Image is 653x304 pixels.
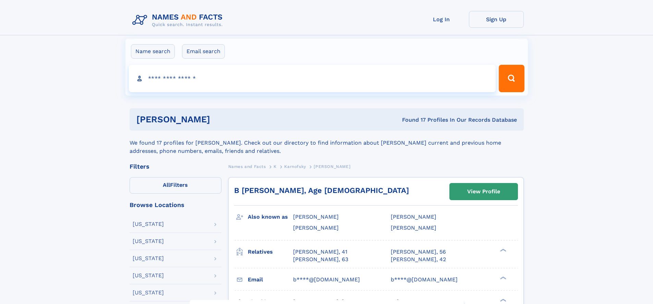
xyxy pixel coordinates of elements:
a: Karnofsky [284,162,306,171]
a: [PERSON_NAME], 42 [391,256,446,263]
div: ❯ [498,248,507,252]
span: K [274,164,277,169]
div: [US_STATE] [133,256,164,261]
a: [PERSON_NAME], 63 [293,256,348,263]
a: Log In [414,11,469,28]
div: [US_STATE] [133,290,164,295]
button: Search Button [499,65,524,92]
a: Sign Up [469,11,524,28]
span: [PERSON_NAME] [293,224,339,231]
span: [PERSON_NAME] [391,214,436,220]
img: Logo Names and Facts [130,11,228,29]
h3: Relatives [248,246,293,258]
div: View Profile [467,184,500,199]
label: Filters [130,177,221,194]
div: Filters [130,163,221,170]
h1: [PERSON_NAME] [136,115,306,124]
div: We found 17 profiles for [PERSON_NAME]. Check out our directory to find information about [PERSON... [130,131,524,155]
div: [US_STATE] [133,273,164,278]
span: Karnofsky [284,164,306,169]
div: [US_STATE] [133,239,164,244]
label: Email search [182,44,225,59]
div: ❯ [498,276,507,280]
label: Name search [131,44,175,59]
div: ❯ [498,298,507,302]
span: [PERSON_NAME] [293,214,339,220]
a: [PERSON_NAME], 41 [293,248,347,256]
a: View Profile [450,183,518,200]
h3: Email [248,274,293,285]
a: B [PERSON_NAME], Age [DEMOGRAPHIC_DATA] [234,186,409,195]
span: [PERSON_NAME] [391,224,436,231]
span: All [163,182,170,188]
div: Found 17 Profiles In Our Records Database [306,116,517,124]
div: [US_STATE] [133,221,164,227]
a: K [274,162,277,171]
span: [PERSON_NAME] [314,164,350,169]
input: search input [129,65,496,92]
a: Names and Facts [228,162,266,171]
h3: Also known as [248,211,293,223]
div: Browse Locations [130,202,221,208]
a: [PERSON_NAME], 56 [391,248,446,256]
